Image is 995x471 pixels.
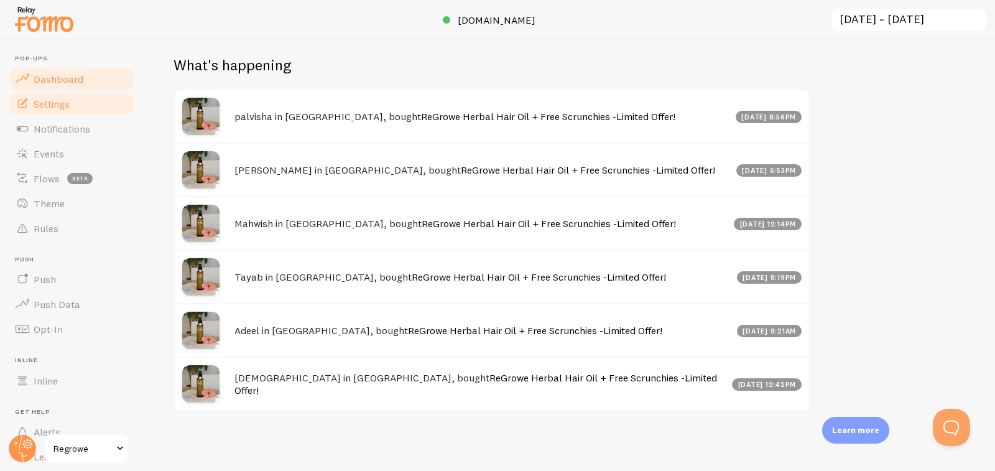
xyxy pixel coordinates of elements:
h4: [DEMOGRAPHIC_DATA] in [GEOGRAPHIC_DATA], bought [234,371,724,397]
a: ReGrowe Herbal Hair Oil + Free Scrunchies -Limited Offer! [412,271,666,283]
span: Push [15,256,136,264]
a: Dashboard [7,67,136,91]
span: Events [34,147,64,160]
h4: Adeel in [GEOGRAPHIC_DATA], bought [234,324,729,337]
h2: What's happening [174,55,291,75]
a: ReGrowe Herbal Hair Oil + Free Scrunchies -Limited Offer! [421,110,675,123]
span: Inline [15,357,136,365]
span: Flows [34,172,60,185]
a: Push Data [7,292,136,317]
span: Get Help [15,408,136,416]
span: Inline [34,375,58,387]
a: Settings [7,91,136,116]
div: Learn more [822,417,889,444]
a: ReGrowe Herbal Hair Oil + Free Scrunchies -Limited Offer! [234,371,717,397]
a: Rules [7,216,136,241]
span: Alerts [34,426,60,438]
div: [DATE] 12:14pm [734,218,802,230]
span: Settings [34,98,70,110]
a: Alerts [7,419,136,444]
a: ReGrowe Herbal Hair Oil + Free Scrunchies -Limited Offer! [408,324,662,337]
span: Regrowe [53,441,113,456]
a: Regrowe [45,434,129,464]
div: [DATE] 6:53pm [736,164,802,177]
a: Push [7,267,136,292]
span: Dashboard [34,73,83,85]
div: [DATE] 12:42pm [732,378,802,391]
a: Events [7,141,136,166]
p: Learn more [832,424,879,436]
a: ReGrowe Herbal Hair Oil + Free Scrunchies -Limited Offer! [422,217,676,230]
h4: palvisha in [GEOGRAPHIC_DATA], bought [234,110,728,123]
a: ReGrowe Herbal Hair Oil + Free Scrunchies -Limited Offer! [461,164,715,176]
a: Theme [7,191,136,216]
img: fomo-relay-logo-orange.svg [13,3,75,35]
span: beta [67,173,93,184]
div: [DATE] 8:19pm [737,271,802,284]
span: Pop-ups [15,55,136,63]
span: Push [34,273,56,286]
div: [DATE] 9:21am [737,325,802,337]
div: [DATE] 8:56pm [736,111,802,123]
a: Inline [7,368,136,393]
h4: [PERSON_NAME] in [GEOGRAPHIC_DATA], bought [234,164,729,177]
h4: Tayab in [GEOGRAPHIC_DATA], bought [234,271,729,284]
a: Flows beta [7,166,136,191]
iframe: Help Scout Beacon - Open [933,409,970,446]
a: Notifications [7,116,136,141]
span: Rules [34,222,58,235]
span: Push Data [34,298,80,310]
a: Opt-In [7,317,136,342]
span: Theme [34,197,65,210]
h4: Mahwish in [GEOGRAPHIC_DATA], bought [234,217,726,230]
span: Opt-In [34,323,63,335]
span: Notifications [34,123,90,135]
